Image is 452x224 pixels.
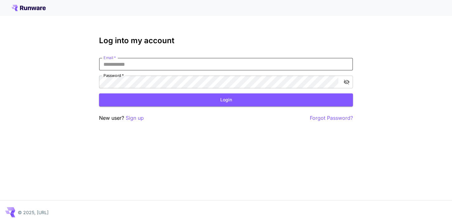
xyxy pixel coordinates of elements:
h3: Log into my account [99,36,353,45]
button: Login [99,93,353,106]
label: Email [103,55,116,60]
button: toggle password visibility [341,76,352,88]
p: © 2025, [URL] [18,209,49,216]
p: New user? [99,114,144,122]
button: Sign up [126,114,144,122]
label: Password [103,73,124,78]
button: Forgot Password? [310,114,353,122]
